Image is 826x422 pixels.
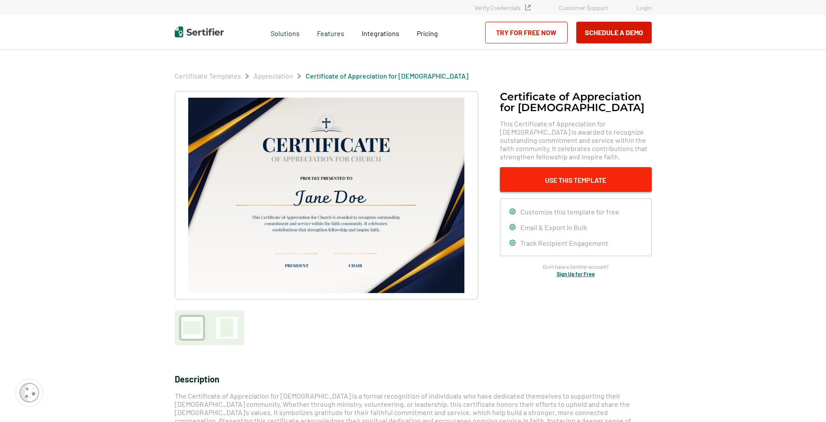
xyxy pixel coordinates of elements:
[637,4,652,11] a: Login
[500,91,652,113] h1: Certificate of Appreciation for [DEMOGRAPHIC_DATA]​
[20,383,39,402] img: Cookie Popup Icon
[520,239,608,247] span: Track Recipient Engagement
[417,29,438,37] span: Pricing
[175,26,224,37] img: Sertifier | Digital Credentialing Platform
[559,4,608,11] a: Customer Support
[362,29,399,37] span: Integrations
[175,72,468,80] div: Breadcrumb
[520,208,619,216] span: Customize this template for free
[485,22,568,43] a: Try for Free Now
[306,72,468,80] a: Certificate of Appreciation for [DEMOGRAPHIC_DATA]​
[175,72,241,80] a: Certificate Templates
[520,223,587,231] span: Email & Export in Bulk
[576,22,652,43] button: Schedule a Demo
[557,271,595,277] a: Sign Up for Free
[525,5,531,10] img: Verified
[188,98,464,293] img: Certificate of Appreciation for Church​
[500,119,652,161] span: This Certificate of Appreciation for [DEMOGRAPHIC_DATA] is awarded to recognize outstanding commi...
[417,27,438,38] a: Pricing
[271,27,300,38] span: Solutions
[254,72,293,80] a: Appreciation
[175,374,219,384] span: Description
[362,27,399,38] a: Integrations
[543,263,609,271] span: Don’t have a Sertifier account?
[783,380,826,422] iframe: Chat Widget
[500,167,652,192] button: Use This Template
[474,4,531,11] a: Verify Credentials
[317,27,344,38] span: Features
